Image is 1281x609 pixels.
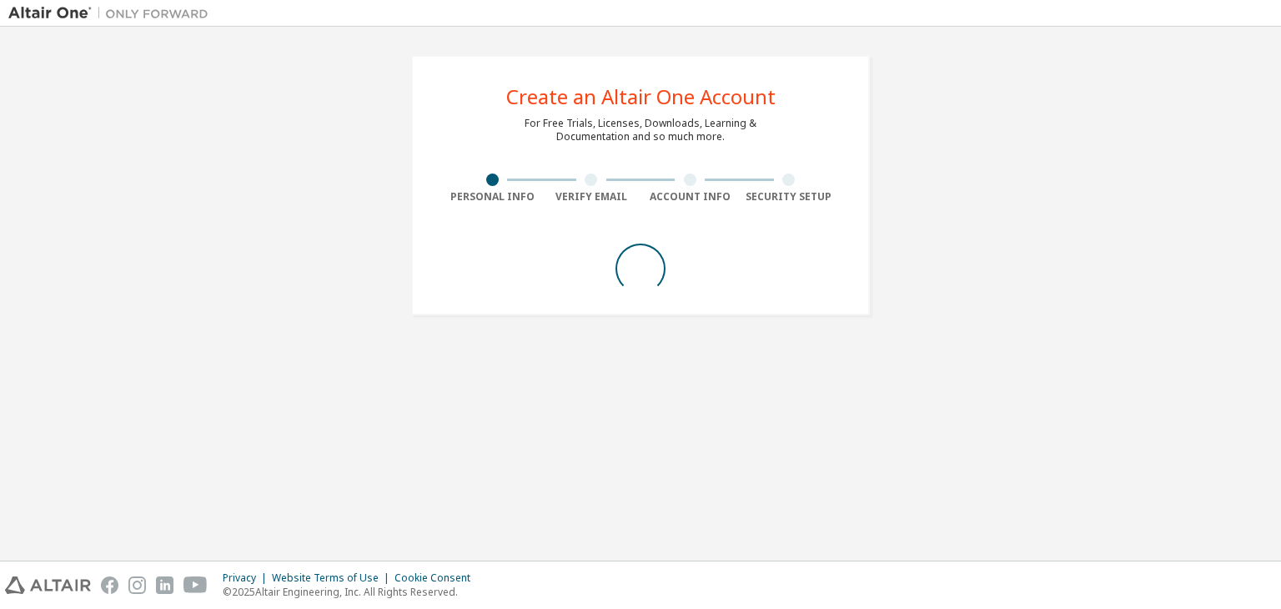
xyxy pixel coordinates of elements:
img: instagram.svg [128,576,146,594]
img: altair_logo.svg [5,576,91,594]
div: Privacy [223,571,272,585]
div: Website Terms of Use [272,571,394,585]
div: Security Setup [740,190,839,204]
div: Personal Info [443,190,542,204]
img: Altair One [8,5,217,22]
img: facebook.svg [101,576,118,594]
div: Account Info [640,190,740,204]
p: © 2025 Altair Engineering, Inc. All Rights Reserved. [223,585,480,599]
div: Verify Email [542,190,641,204]
div: For Free Trials, Licenses, Downloads, Learning & Documentation and so much more. [525,117,756,143]
img: linkedin.svg [156,576,173,594]
div: Cookie Consent [394,571,480,585]
img: youtube.svg [183,576,208,594]
div: Create an Altair One Account [506,87,776,107]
